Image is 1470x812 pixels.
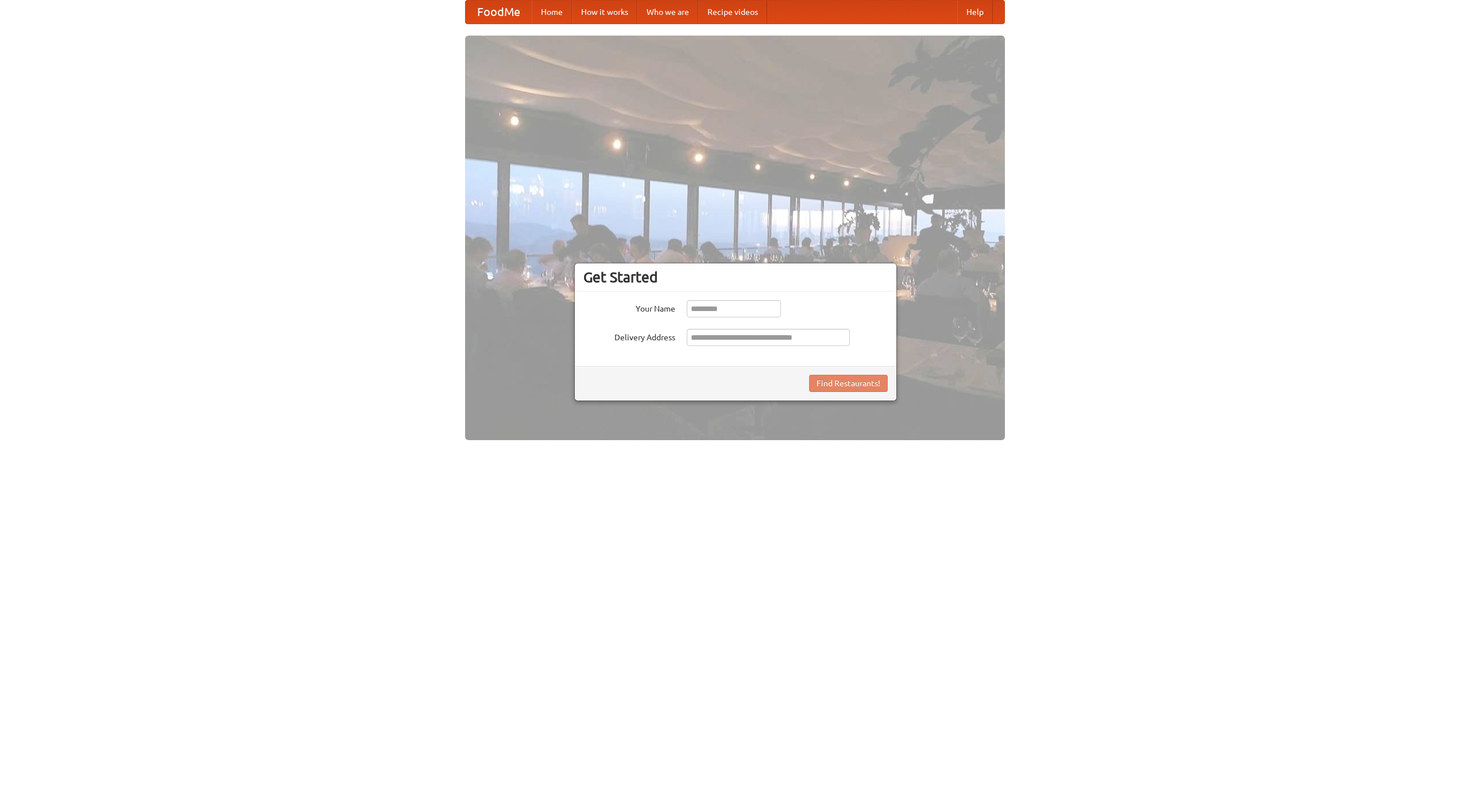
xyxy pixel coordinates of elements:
a: Home [532,1,572,24]
h3: Get Started [583,269,888,286]
a: Help [957,1,993,24]
a: Recipe videos [698,1,767,24]
a: How it works [572,1,637,24]
a: FoodMe [466,1,532,24]
a: Who we are [637,1,698,24]
label: Your Name [583,300,675,314]
button: Find Restaurants! [809,375,888,392]
label: Delivery Address [583,329,675,343]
